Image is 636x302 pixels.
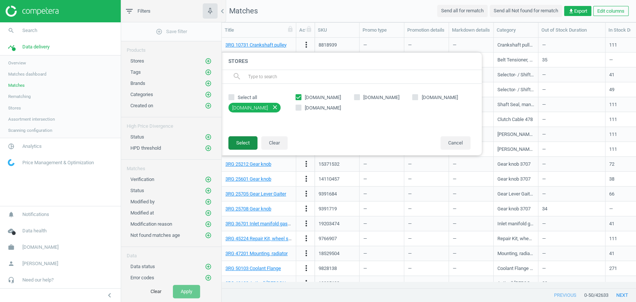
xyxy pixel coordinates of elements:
i: add_circle_outline [205,198,212,205]
button: add_circle_outline [205,198,212,206]
button: add_circle_outline [205,102,212,109]
i: add_circle_outline [205,263,212,270]
i: chevron_left [105,291,114,300]
i: timeline [4,40,18,54]
button: add_circle_outline [205,209,212,217]
span: Filters [137,8,151,15]
i: add_circle_outline [205,187,212,194]
button: add_circle_outline [205,176,212,183]
button: add_circle_outline [205,274,212,282]
span: Matches dashboard [8,71,47,77]
img: ajHJNr6hYgQAAAAASUVORK5CYII= [6,6,58,17]
span: Data status [130,264,155,269]
span: Rematching [8,93,31,99]
button: chevron_left [100,290,119,300]
i: filter_list [125,7,134,16]
span: Scanning configuration [8,127,52,133]
span: Save filter [156,28,187,35]
span: Need our help? [22,277,54,283]
h4: Stores [221,53,482,70]
i: add_circle_outline [205,58,212,64]
span: Error codes [130,275,154,280]
span: Brands [130,80,145,86]
button: Clear [143,285,169,298]
span: Stores [130,58,144,64]
span: Modified at [130,210,154,216]
button: add_circle_outlineSave filter [121,24,221,39]
span: Overview [8,60,26,66]
button: add_circle_outline [205,80,212,87]
button: add_circle_outline [205,220,212,228]
button: add_circle_outline [205,144,212,152]
span: Assortment intersection [8,116,55,122]
button: add_circle_outline [205,187,212,194]
button: add_circle_outline [205,133,212,141]
i: cloud_done [4,224,18,238]
i: add_circle_outline [205,210,212,216]
i: chevron_left [218,7,227,16]
div: Products [121,41,221,54]
span: Modified by [130,199,155,204]
span: Tags [130,69,141,75]
div: High Price Divergence [121,117,221,130]
span: Status [130,188,144,193]
i: add_circle_outline [156,28,162,35]
span: Categories [130,92,153,97]
span: HPD threshold [130,145,161,151]
i: notifications [4,207,18,222]
i: search [4,23,18,38]
span: Modification reason [130,221,172,227]
span: Data delivery [22,44,50,50]
span: Stores [8,105,21,111]
span: Data health [22,228,47,234]
span: Price Management & Optimization [22,159,94,166]
button: add_circle_outline [205,232,212,239]
img: wGWNvw8QSZomAAAAABJRU5ErkJggg== [8,159,15,166]
i: add_circle_outline [205,134,212,140]
button: add_circle_outline [205,69,212,76]
span: Analytics [22,143,42,150]
i: add_circle_outline [205,274,212,281]
button: add_circle_outline [205,91,212,98]
i: work [4,240,18,254]
span: Verification [130,177,154,182]
span: [PERSON_NAME] [22,260,58,267]
span: Created on [130,103,153,108]
span: Search [22,27,37,34]
span: Matches [8,82,25,88]
span: Not found matches age [130,232,180,238]
i: person [4,257,18,271]
i: headset_mic [4,273,18,287]
button: add_circle_outline [205,57,212,65]
i: pie_chart_outlined [4,139,18,153]
i: add_circle_outline [205,102,212,109]
span: [DOMAIN_NAME] [22,244,58,251]
div: Data [121,247,221,259]
button: Apply [173,285,200,298]
div: Matches [121,160,221,172]
button: add_circle_outline [205,263,212,270]
span: Notifications [22,211,49,218]
span: Status [130,134,144,140]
